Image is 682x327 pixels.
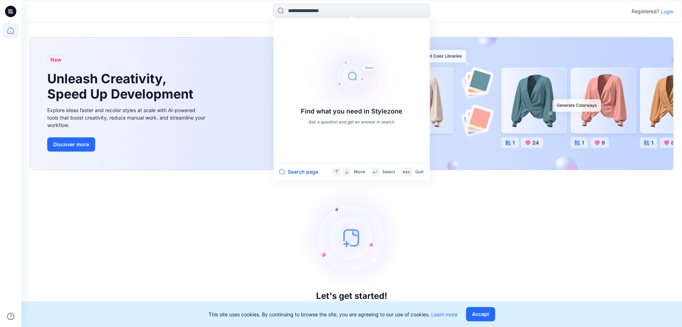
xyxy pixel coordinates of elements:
span: New [50,56,61,64]
a: Discover more [47,137,207,152]
a: Learn more [431,311,458,317]
button: Search page [279,168,318,176]
h1: Unleash Creativity, Speed Up Development [47,71,196,102]
p: Select [382,168,395,176]
div: Explore ideas faster and recolor styles at scale with AI-powered tools that boost creativity, red... [47,106,207,129]
button: Accept [466,307,495,321]
p: This site uses cookies. By continuing to browse the site, you are agreeing to our use of cookies. [209,311,458,318]
p: Move [354,168,365,176]
img: empty-state-image.svg [298,184,405,291]
p: Login [661,8,673,15]
button: Discover more [47,137,95,152]
img: Find what you need [295,19,408,133]
p: esc [403,168,410,176]
p: Registered? [632,7,659,16]
h3: Let's get started! [316,291,387,301]
p: Quit [415,168,423,176]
